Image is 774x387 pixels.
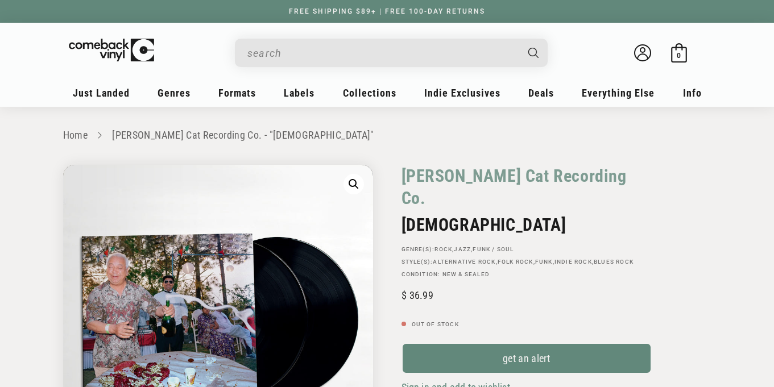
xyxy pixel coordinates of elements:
a: Folk Rock [498,259,533,265]
p: Condition: New & Sealed [402,271,652,278]
span: Deals [528,87,554,99]
nav: breadcrumbs [63,127,711,144]
span: $ [402,289,407,301]
span: 0 [677,51,681,60]
a: [PERSON_NAME] Cat Recording Co. [402,165,652,209]
a: Indie Rock [554,259,592,265]
button: Search [518,39,549,67]
a: Alternative Rock [433,259,495,265]
span: Labels [284,87,314,99]
p: GENRE(S): , , [402,246,652,253]
span: Indie Exclusives [424,87,500,99]
span: Everything Else [582,87,655,99]
h2: [DEMOGRAPHIC_DATA] [402,215,652,235]
a: [PERSON_NAME] Cat Recording Co. - "[DEMOGRAPHIC_DATA]" [112,129,374,141]
a: Rock [434,246,452,252]
a: Blues Rock [594,259,634,265]
a: FREE SHIPPING $89+ | FREE 100-DAY RETURNS [278,7,496,15]
span: Just Landed [73,87,130,99]
span: Info [683,87,702,99]
p: STYLE(S): , , , , [402,259,652,265]
a: Jazz [454,246,471,252]
span: Genres [158,87,191,99]
p: Out of stock [402,321,652,328]
a: Funk / Soul [473,246,514,252]
a: Home [63,129,88,141]
input: search [247,41,517,65]
span: 36.99 [402,289,433,301]
a: get an alert [402,343,652,374]
span: Formats [218,87,256,99]
a: Funk [535,259,553,265]
span: Collections [343,87,396,99]
div: Search [235,39,548,67]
